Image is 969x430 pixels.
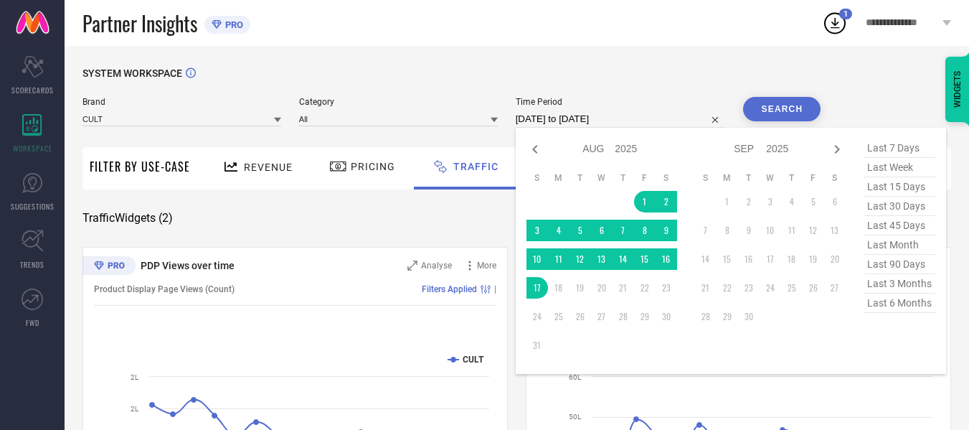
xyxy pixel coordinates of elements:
[526,141,544,158] div: Previous month
[82,9,197,38] span: Partner Insights
[526,248,548,270] td: Sun Aug 10 2025
[569,172,591,184] th: Tuesday
[494,284,496,294] span: |
[695,248,717,270] td: Sun Sep 14 2025
[864,158,935,177] span: last week
[738,306,760,327] td: Tue Sep 30 2025
[760,191,781,212] td: Wed Sep 03 2025
[717,306,738,327] td: Mon Sep 29 2025
[591,172,613,184] th: Wednesday
[656,172,677,184] th: Saturday
[803,172,824,184] th: Friday
[760,220,781,241] td: Wed Sep 10 2025
[548,306,569,327] td: Mon Aug 25 2025
[695,172,717,184] th: Sunday
[613,248,634,270] td: Thu Aug 14 2025
[824,191,846,212] td: Sat Sep 06 2025
[613,172,634,184] th: Thursday
[141,260,235,271] span: PDP Views over time
[781,172,803,184] th: Thursday
[824,248,846,270] td: Sat Sep 20 2025
[613,220,634,241] td: Thu Aug 07 2025
[634,248,656,270] td: Fri Aug 15 2025
[244,162,293,173] span: Revenue
[13,143,52,154] span: WORKSPACE
[864,274,935,294] span: last 3 months
[656,277,677,299] td: Sat Aug 23 2025
[738,172,760,184] th: Tuesday
[20,259,44,270] span: TRENDS
[526,172,548,184] th: Sunday
[781,248,803,270] td: Thu Sep 18 2025
[569,277,591,299] td: Tue Aug 19 2025
[864,197,935,216] span: last 30 days
[453,161,498,172] span: Traffic
[131,405,139,413] text: 2L
[591,306,613,327] td: Wed Aug 27 2025
[634,306,656,327] td: Fri Aug 29 2025
[548,248,569,270] td: Mon Aug 11 2025
[299,97,498,107] span: Category
[613,277,634,299] td: Thu Aug 21 2025
[82,211,173,225] span: Traffic Widgets ( 2 )
[548,172,569,184] th: Monday
[695,306,717,327] td: Sun Sep 28 2025
[548,220,569,241] td: Mon Aug 04 2025
[803,191,824,212] td: Fri Sep 05 2025
[11,85,54,95] span: SCORECARDS
[516,111,726,128] input: Select time period
[422,284,477,294] span: Filters Applied
[760,248,781,270] td: Wed Sep 17 2025
[526,277,548,299] td: Sun Aug 17 2025
[738,191,760,212] td: Tue Sep 02 2025
[717,248,738,270] td: Mon Sep 15 2025
[656,191,677,212] td: Sat Aug 02 2025
[516,97,726,107] span: Time Period
[569,248,591,270] td: Tue Aug 12 2025
[828,141,846,158] div: Next month
[569,373,582,381] text: 60L
[11,201,55,212] span: SUGGESTIONS
[526,220,548,241] td: Sun Aug 03 2025
[634,220,656,241] td: Fri Aug 08 2025
[222,19,243,30] span: PRO
[824,277,846,299] td: Sat Sep 27 2025
[351,161,395,172] span: Pricing
[781,191,803,212] td: Thu Sep 04 2025
[82,256,136,278] div: Premium
[634,277,656,299] td: Fri Aug 22 2025
[864,294,935,313] span: last 6 months
[569,220,591,241] td: Tue Aug 05 2025
[421,261,452,271] span: Analyse
[864,235,935,255] span: last month
[613,306,634,327] td: Thu Aug 28 2025
[569,306,591,327] td: Tue Aug 26 2025
[463,355,484,365] text: CULT
[824,220,846,241] td: Sat Sep 13 2025
[656,248,677,270] td: Sat Aug 16 2025
[591,248,613,270] td: Wed Aug 13 2025
[803,277,824,299] td: Fri Sep 26 2025
[26,317,39,328] span: FWD
[717,220,738,241] td: Mon Sep 08 2025
[548,277,569,299] td: Mon Aug 18 2025
[717,172,738,184] th: Monday
[843,9,848,19] span: 1
[781,220,803,241] td: Thu Sep 11 2025
[634,172,656,184] th: Friday
[717,191,738,212] td: Mon Sep 01 2025
[82,67,182,79] span: SYSTEM WORKSPACE
[591,220,613,241] td: Wed Aug 06 2025
[407,261,417,271] svg: Zoom
[803,248,824,270] td: Fri Sep 19 2025
[822,10,848,36] div: Open download list
[738,248,760,270] td: Tue Sep 16 2025
[760,277,781,299] td: Wed Sep 24 2025
[824,172,846,184] th: Saturday
[738,277,760,299] td: Tue Sep 23 2025
[695,277,717,299] td: Sun Sep 21 2025
[864,177,935,197] span: last 15 days
[131,373,139,381] text: 2L
[864,139,935,158] span: last 7 days
[477,261,496,271] span: More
